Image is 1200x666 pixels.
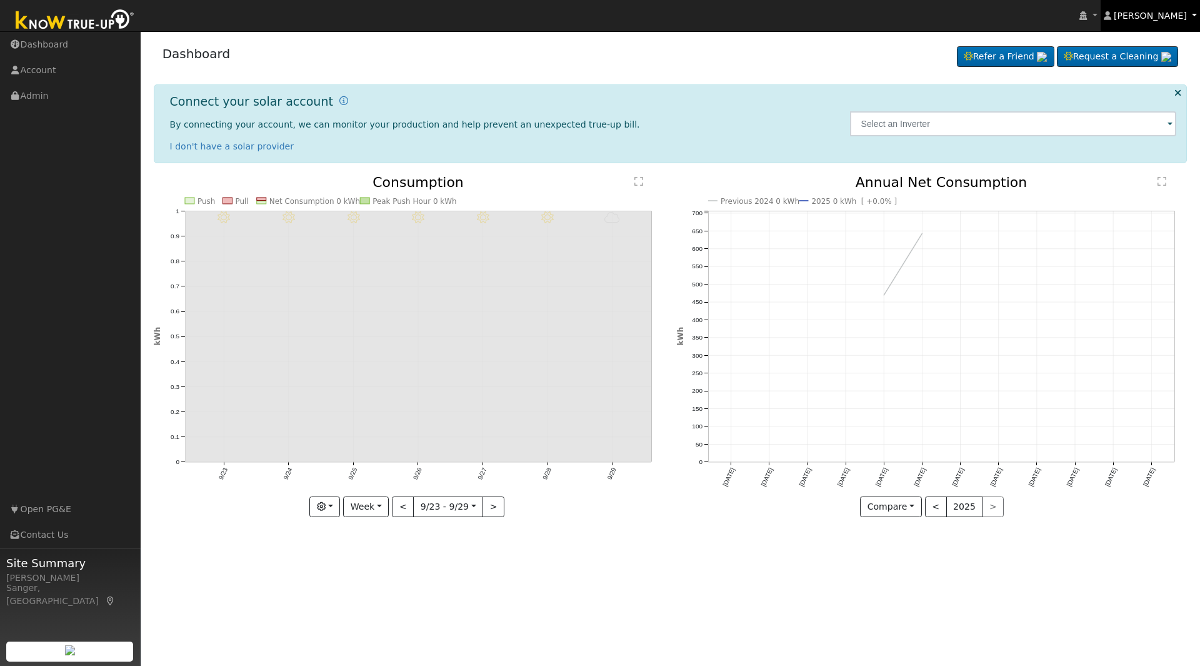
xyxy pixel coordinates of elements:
[171,383,179,390] text: 0.3
[171,258,179,265] text: 0.8
[946,497,983,518] button: 2025
[692,370,702,376] text: 250
[1161,52,1171,62] img: retrieve
[541,467,552,481] text: 9/28
[850,111,1177,136] input: Select an Inverter
[676,327,685,346] text: kWh
[171,408,179,415] text: 0.2
[6,555,134,572] span: Site Summary
[920,231,925,236] circle: onclick=""
[692,299,702,306] text: 450
[372,197,457,206] text: Peak Push Hour 0 kWh
[692,281,702,288] text: 500
[170,94,333,109] h1: Connect your solar account
[176,459,179,466] text: 0
[836,467,851,488] text: [DATE]
[692,388,702,395] text: 200
[760,467,774,488] text: [DATE]
[269,197,359,206] text: Net Consumption 0 kWh
[170,119,640,129] span: By connecting your account, we can monitor your production and help prevent an unexpected true-up...
[6,572,134,585] div: [PERSON_NAME]
[171,333,179,340] text: 0.5
[1027,467,1042,488] text: [DATE]
[798,467,812,488] text: [DATE]
[1066,467,1080,488] text: [DATE]
[1057,46,1178,68] a: Request a Cleaning
[65,645,75,655] img: retrieve
[413,497,483,518] button: 9/23 - 9/29
[692,334,702,341] text: 350
[692,352,702,359] text: 300
[721,467,736,488] text: [DATE]
[989,467,1004,488] text: [DATE]
[171,433,179,440] text: 0.1
[860,497,922,518] button: Compare
[162,46,231,61] a: Dashboard
[347,467,358,481] text: 9/25
[874,467,889,488] text: [DATE]
[235,197,248,206] text: Pull
[692,209,702,216] text: 700
[171,308,179,315] text: 0.6
[1104,467,1118,488] text: [DATE]
[856,174,1027,190] text: Annual Net Consumption
[6,582,134,608] div: Sanger, [GEOGRAPHIC_DATA]
[606,467,617,481] text: 9/29
[692,405,702,412] text: 150
[812,197,897,206] text: 2025 0 kWh [ +0.0% ]
[692,245,702,252] text: 600
[692,423,702,430] text: 100
[957,46,1054,68] a: Refer a Friend
[482,497,504,518] button: >
[343,497,389,518] button: Week
[951,467,966,488] text: [DATE]
[1142,467,1156,488] text: [DATE]
[1114,11,1187,21] span: [PERSON_NAME]
[692,263,702,270] text: 550
[1037,52,1047,62] img: retrieve
[171,233,179,240] text: 0.9
[392,497,414,518] button: <
[881,293,886,298] circle: onclick=""
[171,358,179,365] text: 0.4
[282,467,293,481] text: 9/24
[634,176,643,186] text: 
[699,459,702,466] text: 0
[925,497,947,518] button: <
[696,441,703,448] text: 50
[197,197,215,206] text: Push
[105,596,116,606] a: Map
[1157,176,1166,186] text: 
[176,208,179,214] text: 1
[692,316,702,323] text: 400
[217,467,229,481] text: 9/23
[153,327,162,346] text: kWh
[171,283,179,290] text: 0.7
[170,141,294,151] a: I don't have a solar provider
[476,467,487,481] text: 9/27
[372,174,464,190] text: Consumption
[721,197,799,206] text: Previous 2024 0 kWh
[9,7,141,35] img: Know True-Up
[912,467,927,488] text: [DATE]
[692,228,702,235] text: 650
[412,467,423,481] text: 9/26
